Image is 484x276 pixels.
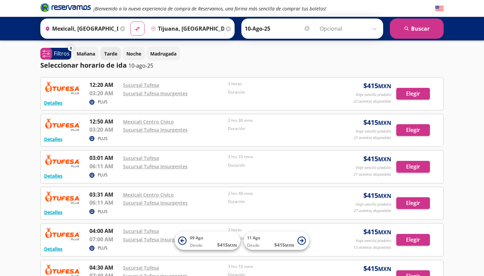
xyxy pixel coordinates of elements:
p: Duración [228,199,329,205]
span: $ 415 [363,154,391,164]
small: MXN [285,243,294,248]
input: Buscar Origen [42,20,118,37]
button: Mañana [73,47,99,60]
small: MXN [378,82,391,90]
p: Viaje sencillo p/adulto [356,202,391,207]
p: 3 horas [228,227,329,233]
button: Detalles [44,172,63,179]
button: Elegir [396,161,430,173]
p: 06:11 AM [89,162,120,170]
p: 2 hrs 40 mins [228,191,329,197]
p: 12:20 AM [89,81,120,89]
p: 06:11 AM [89,199,120,207]
p: PLUS [98,99,108,105]
small: MXN [378,192,391,200]
button: Elegir [396,234,430,246]
p: Mañana [77,50,95,57]
p: 03:01 AM [89,154,120,162]
img: RESERVAMOS [44,227,81,240]
button: 11 AgoDesde:$415MXN [244,232,309,250]
a: Mexicali Centro Civico [123,118,174,125]
img: RESERVAMOS [44,81,81,94]
p: 27 asientos disponibles [354,172,391,177]
i: Brand Logo [40,2,91,12]
button: Elegir [396,88,430,100]
p: 07:00 AM [89,235,120,243]
span: $ 415 [363,191,391,201]
button: Detalles [44,136,63,143]
p: 03:20 AM [89,126,120,134]
a: Sucursal Tufesa [123,82,159,88]
small: MXN [378,265,391,273]
p: 3 horas [228,81,329,87]
span: Desde: [190,242,203,248]
button: 09 AgoDesde:$415MXN [175,232,240,250]
p: PLUS [98,172,108,178]
button: Buscar [390,19,444,39]
p: 3 hrs 10 mins [228,154,329,160]
span: $ 415 [274,241,294,248]
input: Elegir Fecha [245,20,311,37]
p: Seleccionar horario de ida [40,60,127,70]
input: Buscar Destino [148,20,224,37]
img: RESERVAMOS [44,191,81,204]
p: 2 hrs 30 mins [228,117,329,124]
a: Sucursal Tufesa Insurgentes [123,163,188,170]
a: Sucursal Tufesa Insurgentes [123,200,188,206]
p: 13 asientos disponibles [354,245,391,250]
button: Detalles [44,245,63,252]
p: Viaje sencillo p/adulto [356,238,391,244]
p: 04:00 AM [89,227,120,235]
button: Elegir [396,197,430,209]
p: 23 asientos disponibles [354,135,391,141]
p: Duración [228,89,329,95]
p: 12:50 AM [89,117,120,126]
button: English [435,4,444,13]
p: 03:20 AM [89,89,120,97]
img: RESERVAMOS [44,154,81,167]
p: PLUS [98,136,108,142]
p: Filtros [54,49,70,58]
span: $ 415 [363,227,391,237]
span: 11 Ago [247,235,260,241]
p: Tarde [104,50,117,57]
a: Sucursal Tufesa [123,228,159,234]
p: 3 hrs 10 mins [228,264,329,270]
button: Elegir [396,124,430,136]
a: Mexicali Centro Civico [123,192,174,198]
a: Brand Logo [40,2,91,14]
p: Duración [228,126,329,132]
p: Noche [126,50,141,57]
a: Sucursal Tufesa [123,265,159,271]
small: MXN [378,119,391,127]
small: MXN [378,156,391,163]
span: 09 Ago [190,235,203,241]
button: Madrugada [147,47,180,60]
p: 04:30 AM [89,264,120,272]
p: 27 asientos disponibles [354,208,391,214]
p: 10-ago-25 [128,62,153,70]
button: 0Filtros [40,48,71,60]
img: RESERVAMOS [44,117,81,131]
p: Viaje sencillo p/adulto [356,165,391,171]
input: Opcional [320,20,380,37]
p: Viaje sencillo p/adulto [356,92,391,98]
button: Detalles [44,209,63,216]
span: Desde: [247,242,260,248]
a: Sucursal Tufesa Insurgentes [123,127,188,133]
p: 23 asientos disponibles [354,99,391,104]
p: Madrugada [150,50,176,57]
a: Sucursal Tufesa Insurgentes [123,236,188,243]
span: $ 415 [363,117,391,128]
span: $ 415 [363,81,391,91]
em: ¡Bienvenido a la nueva experiencia de compra de Reservamos, una forma más sencilla de comprar tus... [93,5,326,12]
p: Duración [228,162,329,168]
small: MXN [228,243,237,248]
small: MXN [378,229,391,236]
button: Tarde [100,47,121,60]
p: PLUS [98,245,108,251]
span: $ 415 [217,241,237,248]
p: PLUS [98,209,108,215]
span: $ 415 [363,264,391,274]
button: Noche [123,47,145,60]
